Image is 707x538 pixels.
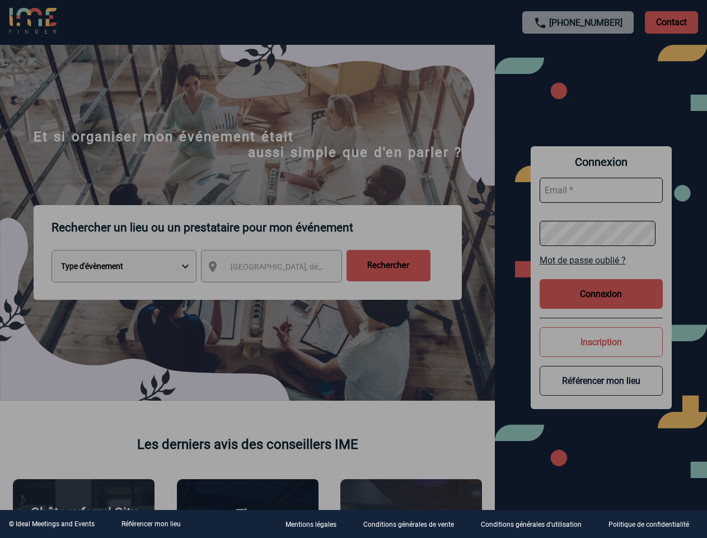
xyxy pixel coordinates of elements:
[481,521,582,529] p: Conditions générales d'utilisation
[354,519,472,530] a: Conditions générales de vente
[600,519,707,530] a: Politique de confidentialité
[9,520,95,528] div: © Ideal Meetings and Events
[277,519,354,530] a: Mentions légales
[363,521,454,529] p: Conditions générales de vente
[472,519,600,530] a: Conditions générales d'utilisation
[121,520,181,528] a: Référencer mon lieu
[608,521,689,529] p: Politique de confidentialité
[285,521,336,529] p: Mentions légales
